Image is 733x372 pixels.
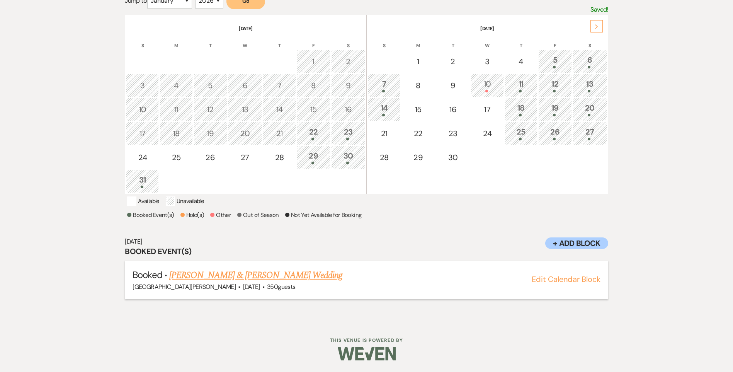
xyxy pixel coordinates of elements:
[232,128,258,139] div: 20
[130,104,155,115] div: 10
[406,152,431,163] div: 29
[232,152,258,163] div: 27
[335,150,361,164] div: 30
[543,102,568,116] div: 19
[164,152,188,163] div: 25
[532,275,600,283] button: Edit Calendar Block
[130,128,155,139] div: 17
[509,78,533,92] div: 11
[198,128,223,139] div: 19
[125,246,608,257] h3: Booked Event(s)
[180,210,204,220] p: Hold(s)
[335,104,361,115] div: 16
[301,150,326,164] div: 29
[335,126,361,140] div: 23
[436,33,470,49] th: T
[127,196,159,206] p: Available
[471,33,504,49] th: W
[440,104,466,115] div: 16
[440,128,466,139] div: 23
[164,104,188,115] div: 11
[267,104,291,115] div: 14
[509,102,533,116] div: 18
[509,56,533,67] div: 4
[169,268,342,282] a: [PERSON_NAME] & [PERSON_NAME] Wedding
[263,33,296,49] th: T
[301,80,326,91] div: 8
[126,16,365,32] th: [DATE]
[331,33,366,49] th: S
[126,33,159,49] th: S
[475,104,500,115] div: 17
[237,210,279,220] p: Out of Season
[372,102,396,116] div: 14
[228,33,262,49] th: W
[198,152,223,163] div: 26
[267,128,291,139] div: 21
[164,128,188,139] div: 18
[475,128,500,139] div: 24
[543,78,568,92] div: 12
[406,128,431,139] div: 22
[590,5,608,15] p: Saved!
[164,80,188,91] div: 4
[577,54,603,68] div: 6
[577,126,603,140] div: 27
[194,33,227,49] th: T
[372,152,396,163] div: 28
[198,104,223,115] div: 12
[406,80,431,91] div: 8
[440,152,466,163] div: 30
[301,126,326,140] div: 22
[406,56,431,67] div: 1
[475,78,500,92] div: 10
[543,126,568,140] div: 26
[573,33,607,49] th: S
[543,54,568,68] div: 5
[210,210,231,220] p: Other
[267,80,291,91] div: 7
[285,210,361,220] p: Not Yet Available for Booking
[406,104,431,115] div: 15
[538,33,572,49] th: F
[133,283,236,291] span: [GEOGRAPHIC_DATA][PERSON_NAME]
[577,78,603,92] div: 13
[335,56,361,67] div: 2
[130,174,155,188] div: 31
[401,33,435,49] th: M
[297,33,330,49] th: F
[243,283,260,291] span: [DATE]
[335,80,361,91] div: 9
[267,152,291,163] div: 28
[130,80,155,91] div: 3
[133,269,162,281] span: Booked
[130,152,155,163] div: 24
[301,56,326,67] div: 1
[127,210,174,220] p: Booked Event(s)
[368,16,607,32] th: [DATE]
[475,56,500,67] div: 3
[232,104,258,115] div: 13
[368,33,401,49] th: S
[372,78,396,92] div: 7
[338,340,396,367] img: Weven Logo
[509,126,533,140] div: 25
[372,128,396,139] div: 21
[232,80,258,91] div: 6
[198,80,223,91] div: 5
[440,80,466,91] div: 9
[577,102,603,116] div: 20
[125,237,608,246] h6: [DATE]
[160,33,192,49] th: M
[267,283,295,291] span: 350 guests
[505,33,537,49] th: T
[545,237,608,249] button: + Add Block
[440,56,466,67] div: 2
[301,104,326,115] div: 15
[166,196,204,206] p: Unavailable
